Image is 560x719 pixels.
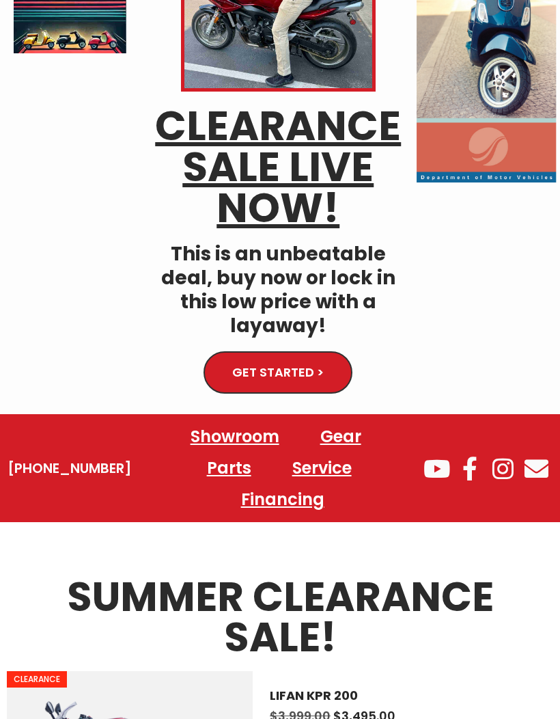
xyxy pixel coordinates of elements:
[193,452,265,484] a: Parts
[8,459,132,478] a: [PHONE_NUMBER]
[307,421,375,452] a: Gear
[140,421,419,515] nav: Menu
[227,484,338,515] a: Financing
[232,366,324,379] span: GET STARTED >
[177,421,293,452] a: Showroom
[279,452,365,484] a: Service
[147,242,410,338] h4: This is an unbeatable deal, buy now or lock in this low price with a layaway!
[204,351,352,394] a: GET STARTED >
[155,97,401,236] u: CLEARANCE SALE LIVE NOW!
[7,577,553,657] h3: SUMMER CLEARANCE SALE!
[270,688,536,703] a: LIFAN KPR 200
[7,671,67,688] span: CLEARANCE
